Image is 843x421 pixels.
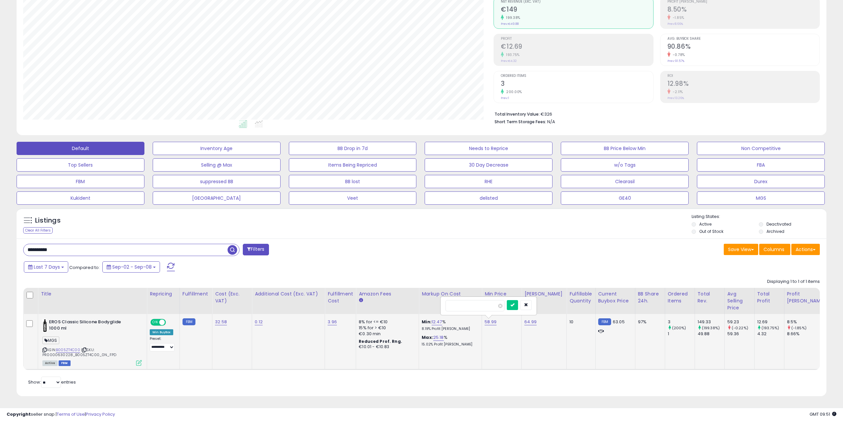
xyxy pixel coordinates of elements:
[697,142,825,155] button: Non Competitive
[699,221,711,227] label: Active
[667,74,819,78] span: ROI
[495,111,540,117] b: Total Inventory Value:
[667,6,819,15] h2: 8.50%
[727,319,754,325] div: 59.23
[598,290,632,304] div: Current Buybox Price
[328,290,353,304] div: Fulfillment Cost
[561,175,689,188] button: Clearasil
[422,319,432,325] b: Min:
[692,214,826,220] p: Listing States:
[59,360,71,366] span: FBM
[150,337,175,351] div: Preset:
[504,15,520,20] small: 199.38%
[183,318,195,325] small: FBM
[667,59,684,63] small: Prev: 91.57%
[289,142,417,155] button: BB Drop in 7d
[422,335,477,347] div: %
[697,175,825,188] button: Durex
[501,6,653,15] h2: €149
[425,191,553,205] button: delisted
[697,191,825,205] button: MGS
[422,319,477,331] div: %
[638,319,660,325] div: 97%
[667,43,819,52] h2: 90.86%
[757,319,784,325] div: 12.69
[17,142,144,155] button: Default
[504,52,520,57] small: 193.75%
[425,142,553,155] button: Needs to Reprice
[150,290,177,297] div: Repricing
[56,347,80,353] a: B005ZT4C00
[727,331,754,337] div: 59.36
[613,319,625,325] span: 63.05
[672,325,686,331] small: (200%)
[243,244,269,255] button: Filters
[102,261,160,273] button: Sep-02 - Sep-08
[422,342,477,347] p: 15.02% Profit [PERSON_NAME]
[501,59,517,63] small: Prev: €4.32
[289,158,417,172] button: Items Being Repriced
[757,331,784,337] div: 4.32
[524,319,537,325] a: 64.99
[668,331,695,337] div: 1
[433,334,444,341] a: 25.18
[787,290,826,304] div: Profit [PERSON_NAME]
[359,290,416,297] div: Amazon Fees
[501,74,653,78] span: Ordered Items
[504,89,522,94] small: 200.00%
[359,319,414,325] div: 8% for <= €10
[34,264,60,270] span: Last 7 Days
[810,411,836,417] span: 2025-09-16 09:51 GMT
[17,191,144,205] button: Kukident
[569,319,590,325] div: 10
[112,264,152,270] span: Sep-02 - Sep-08
[425,158,553,172] button: 30 Day Decrease
[422,334,433,341] b: Max:
[561,191,689,205] button: GE40
[422,327,477,331] p: 8.19% Profit [PERSON_NAME]
[698,290,722,304] div: Total Rev.
[28,379,76,385] span: Show: entries
[787,319,829,325] div: 8.5%
[328,319,337,325] a: 3.96
[42,360,58,366] span: All listings currently available for purchase on Amazon
[153,158,281,172] button: Selling @ Max
[561,158,689,172] button: w/o Tags
[698,319,724,325] div: 149.33
[151,320,159,325] span: ON
[153,175,281,188] button: suppressed BB
[598,318,611,325] small: FBM
[150,329,173,335] div: Win BuyBox
[86,411,115,417] a: Privacy Policy
[425,175,553,188] button: RHE
[495,119,546,125] b: Short Term Storage Fees:
[359,325,414,331] div: 15% for > €10
[638,290,662,304] div: BB Share 24h.
[667,37,819,41] span: Avg. Buybox Share
[732,325,748,331] small: (-0.22%)
[762,325,779,331] small: (193.75%)
[23,227,53,234] div: Clear All Filters
[17,175,144,188] button: FBM
[501,37,653,41] span: Profit
[764,246,784,253] span: Columns
[569,290,592,304] div: Fulfillable Quantity
[561,142,689,155] button: BB Price Below Min
[670,89,683,94] small: -2.11%
[485,319,497,325] a: 58.99
[42,319,47,332] img: 31SD4iRr9jL._SL40_.jpg
[255,290,322,297] div: Additional Cost (Exc. VAT)
[791,325,807,331] small: (-1.85%)
[153,191,281,205] button: [GEOGRAPHIC_DATA]
[7,411,115,418] div: seller snap | |
[501,22,519,26] small: Prev: €49.88
[757,290,781,304] div: Total Profit
[667,22,683,26] small: Prev: 8.66%
[432,319,442,325] a: 12.47
[727,290,752,311] div: Avg Selling Price
[359,297,363,303] small: Amazon Fees.
[422,290,479,297] div: Markup on Cost
[697,158,825,172] button: FBA
[791,244,820,255] button: Actions
[419,288,482,314] th: The percentage added to the cost of goods (COGS) that forms the calculator for Min & Max prices.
